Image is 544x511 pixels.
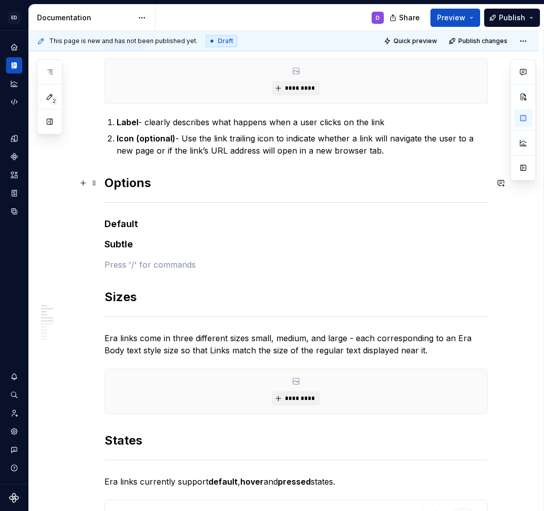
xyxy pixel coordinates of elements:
[6,167,22,183] a: Assets
[6,94,22,110] a: Code automation
[6,57,22,74] a: Documentation
[430,9,480,27] button: Preview
[381,34,442,48] button: Quick preview
[384,9,426,27] button: Share
[49,37,198,45] span: This page is new and has not been published yet.
[9,493,19,503] svg: Supernova Logo
[6,405,22,421] a: Invite team
[446,34,512,48] button: Publish changes
[104,175,488,191] h2: Options
[499,13,525,23] span: Publish
[6,185,22,201] a: Storybook stories
[399,13,420,23] span: Share
[117,132,488,157] p: - Use the link trailing icon to indicate whether a link will navigate the user to a new page or i...
[208,477,238,487] strong: default
[393,37,437,45] span: Quick preview
[6,442,22,458] button: Contact support
[484,9,540,27] button: Publish
[117,116,488,128] p: - clearly describes what happens when a user clicks on the link
[6,76,22,92] a: Analytics
[6,39,22,55] a: Home
[104,238,488,250] h4: Subtle
[6,130,22,147] a: Design tokens
[6,387,22,403] button: Search ⌘K
[6,149,22,165] a: Components
[437,13,465,23] span: Preview
[104,332,488,356] p: Era links come in three different sizes small, medium, and large - each corresponding to an Era B...
[2,7,26,28] button: ED
[240,477,264,487] strong: hover
[458,37,507,45] span: Publish changes
[376,14,380,22] div: D
[104,476,488,488] p: Era links currently support , and states.
[50,97,58,105] span: 2
[117,133,134,143] strong: Icon
[117,117,138,127] strong: Label
[6,423,22,440] a: Settings
[104,218,488,230] h4: Default
[136,133,175,143] strong: (optional)
[6,203,22,220] a: Data sources
[37,13,133,23] div: Documentation
[104,289,488,305] h2: Sizes
[218,37,233,45] span: Draft
[104,432,488,449] h2: States
[8,12,20,24] div: ED
[6,369,22,385] button: Notifications
[278,477,311,487] strong: pressed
